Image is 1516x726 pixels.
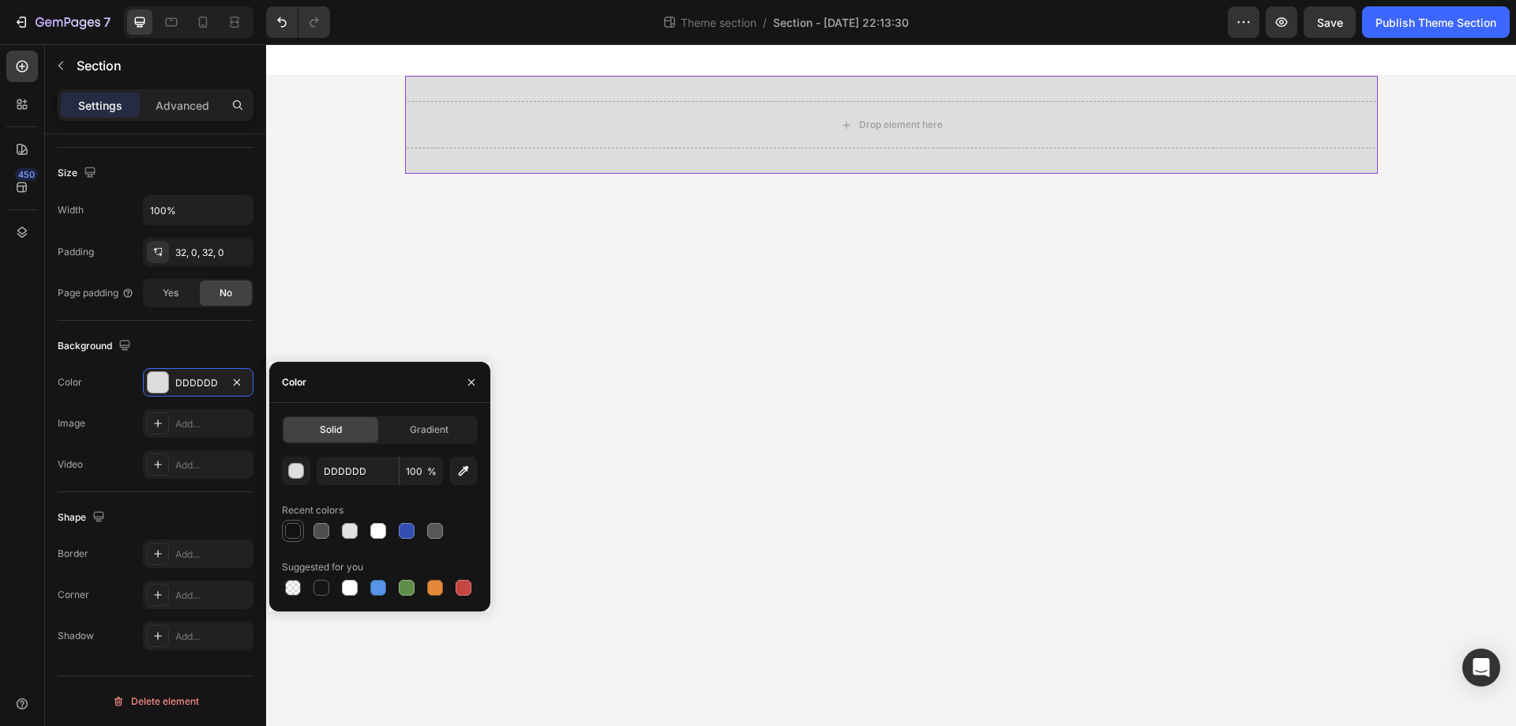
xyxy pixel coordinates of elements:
div: Add... [175,547,250,562]
div: Page padding [58,286,134,300]
button: Publish Theme Section [1362,6,1510,38]
span: Theme section [677,14,760,31]
input: Auto [144,196,253,224]
div: Color [58,375,82,389]
div: Open Intercom Messenger [1462,649,1500,687]
div: Shape [58,507,108,529]
div: Shadow [58,629,94,643]
div: Image [58,416,85,431]
div: Add... [175,417,250,431]
div: Add... [175,458,250,472]
button: 7 [6,6,118,38]
div: Suggested for you [282,560,363,574]
div: Width [58,203,84,217]
div: Border [58,547,88,561]
p: Advanced [156,97,209,114]
div: Add... [175,630,250,644]
span: No [220,286,232,300]
div: Background [58,336,134,357]
input: Eg: FFFFFF [317,457,399,485]
div: DDDDDD [175,376,221,390]
div: 32, 0, 32, 0 [175,246,250,260]
div: Add... [175,589,250,603]
div: Corner [58,588,89,602]
p: Settings [78,97,122,114]
div: Padding [58,245,94,259]
p: Section [77,56,219,75]
div: Size [58,163,99,184]
span: Gradient [410,423,448,437]
div: Video [58,457,83,472]
button: Delete element [58,689,253,714]
span: % [427,465,437,479]
span: / [763,14,767,31]
span: Section - [DATE] 22:13:30 [773,14,909,31]
div: Color [282,375,306,389]
iframe: Design area [266,44,1516,726]
div: Undo/Redo [266,6,330,38]
div: 450 [15,168,38,181]
span: Yes [163,286,178,300]
span: Solid [320,423,342,437]
div: Recent colors [282,503,343,517]
p: 7 [103,13,111,32]
span: Save [1317,16,1343,29]
button: Save [1304,6,1356,38]
div: Drop element here [593,74,677,87]
div: Publish Theme Section [1375,14,1496,31]
div: Delete element [112,692,199,711]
